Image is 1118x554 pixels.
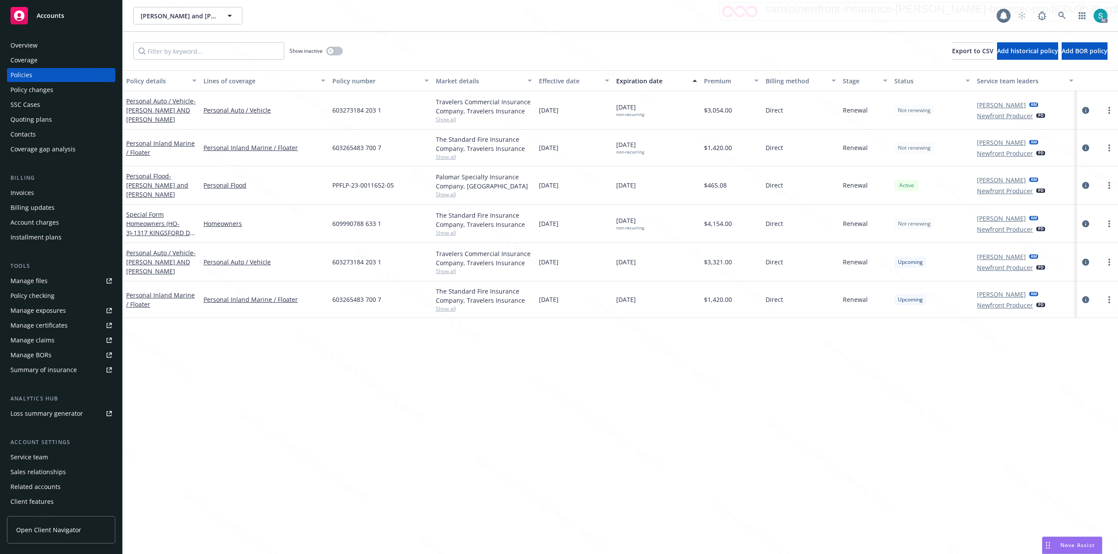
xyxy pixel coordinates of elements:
a: Account charges [7,215,115,229]
span: $3,321.00 [704,257,732,267]
span: Direct [766,181,783,190]
span: Not renewing [898,106,931,114]
span: - [PERSON_NAME] AND [PERSON_NAME] [126,249,196,275]
div: Service team [10,450,48,464]
a: Manage BORs [7,348,115,362]
a: more [1104,180,1115,191]
span: Direct [766,143,783,152]
a: Personal Inland Marine / Floater [204,143,325,152]
div: The Standard Fire Insurance Company, Travelers Insurance [436,211,532,229]
a: circleInformation [1080,219,1091,229]
button: Status [891,70,973,91]
span: 603273184 203 1 [332,257,381,267]
span: Not renewing [898,220,931,228]
span: Show all [436,153,532,161]
button: Policy number [329,70,432,91]
div: Manage exposures [10,304,66,318]
a: Policy changes [7,83,115,97]
a: more [1104,219,1115,229]
span: 603273184 203 1 [332,106,381,115]
div: Client features [10,495,54,509]
span: Renewal [843,219,868,228]
span: Direct [766,257,783,267]
span: $4,154.00 [704,219,732,228]
a: Coverage [7,53,115,67]
a: Personal Flood [126,172,188,198]
div: Manage files [10,274,48,288]
div: Palomar Specialty Insurance Company, [GEOGRAPHIC_DATA] [436,172,532,191]
div: Manage BORs [10,348,52,362]
div: Billing updates [10,201,55,215]
span: - [PERSON_NAME] and [PERSON_NAME] [126,172,188,198]
div: Billing [7,174,115,182]
a: Client features [7,495,115,509]
div: non-recurring [616,225,644,231]
div: Premium [704,76,749,85]
div: Summary of insurance [10,363,77,377]
a: more [1104,257,1115,267]
button: Export to CSV [952,42,994,60]
div: Account charges [10,215,59,229]
a: Report a Bug [1033,7,1051,24]
span: Renewal [843,143,868,152]
a: Personal Flood [204,181,325,190]
a: Quoting plans [7,113,115,127]
span: Add historical policy [997,47,1058,55]
a: Coverage gap analysis [7,142,115,156]
a: Switch app [1073,7,1091,24]
span: [DATE] [539,219,559,228]
a: Newfront Producer [977,301,1033,310]
a: Newfront Producer [977,263,1033,272]
div: Analytics hub [7,394,115,403]
input: Filter by keyword... [133,42,284,60]
div: Overview [10,38,38,52]
a: Sales relationships [7,465,115,479]
span: Renewal [843,257,868,267]
div: Billing method [766,76,826,85]
a: [PERSON_NAME] [977,175,1026,185]
span: [DATE] [616,103,644,117]
a: Personal Auto / Vehicle [204,106,325,115]
button: Nova Assist [1042,537,1102,554]
button: Expiration date [613,70,700,91]
span: Nova Assist [1060,541,1095,549]
div: Coverage gap analysis [10,142,76,156]
button: Policy details [123,70,200,91]
span: 603265483 700 7 [332,143,381,152]
div: Quoting plans [10,113,52,127]
div: Effective date [539,76,600,85]
span: PPFLP-23-0011652-05 [332,181,394,190]
span: Open Client Navigator [16,525,81,534]
span: Upcoming [898,296,923,304]
a: Newfront Producer [977,186,1033,195]
a: Related accounts [7,480,115,494]
span: Upcoming [898,258,923,266]
div: Policy details [126,76,187,85]
div: Related accounts [10,480,61,494]
a: Start snowing [1013,7,1031,24]
div: non-recurring [616,149,644,155]
a: Policies [7,68,115,82]
span: Direct [766,219,783,228]
span: $1,420.00 [704,295,732,304]
a: Manage exposures [7,304,115,318]
div: Travelers Commercial Insurance Company, Travelers Insurance [436,249,532,267]
a: Overview [7,38,115,52]
div: The Standard Fire Insurance Company, Travelers Insurance [436,135,532,153]
a: Personal Auto / Vehicle [126,249,196,275]
span: [DATE] [616,181,636,190]
a: Personal Inland Marine / Floater [126,139,195,157]
span: Renewal [843,106,868,115]
div: Loss summary generator [10,407,83,421]
button: Billing method [762,70,839,91]
div: Contacts [10,127,36,141]
span: [DATE] [616,257,636,267]
a: Loss summary generator [7,407,115,421]
a: Newfront Producer [977,149,1033,158]
a: Search [1053,7,1071,24]
div: Manage claims [10,333,55,347]
span: 603265483 700 7 [332,295,381,304]
a: Homeowners [204,219,325,228]
a: Manage certificates [7,318,115,332]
